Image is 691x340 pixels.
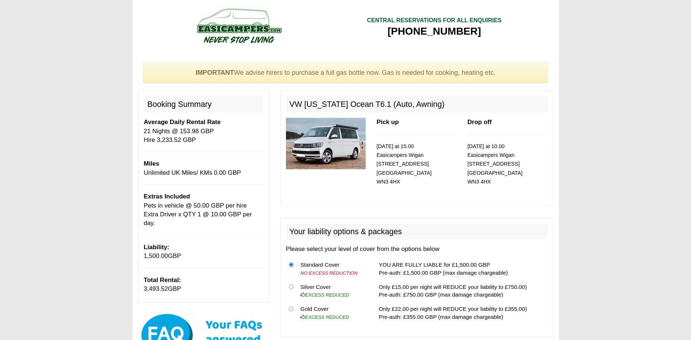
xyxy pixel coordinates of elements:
[144,96,263,112] h2: Booking Summary
[144,119,221,125] b: Average Daily Rental Rate
[467,119,491,125] b: Drop off
[298,258,368,280] td: Standard Cover
[298,280,368,302] td: Silver Cover
[377,143,432,185] small: [DATE] at 15.00 Easicampers Wigan [STREET_ADDRESS] [GEOGRAPHIC_DATA] WN3 4HX
[377,119,399,125] b: Pick up
[144,244,169,251] b: Liability:
[367,16,502,25] div: CENTRAL RESERVATIONS FOR ALL ENQUIRIES
[301,292,349,298] i: EXCESS REDUCED
[301,314,349,320] i: EXCESS REDUCED
[144,243,263,261] p: GBP
[144,202,252,227] span: Pets in vehicle @ 50.00 GBP per hire Extra Driver x QTY 1 @ 10.00 GBP per day.
[286,118,366,169] img: 315.jpg
[367,25,502,38] div: [PHONE_NUMBER]
[144,285,168,292] span: 3,493.52
[143,62,548,84] div: We advise hirers to purchase a full gas bottle now. Gas is needed for cooking, heating etc.
[196,69,234,76] strong: IMPORTANT
[286,224,547,240] h2: Your liability options & packages
[144,277,181,283] b: Total Rental:
[144,252,168,259] span: 1,500.00
[144,159,263,177] p: Unlimited UK Miles/ KMs 0.00 GBP
[144,160,160,167] b: Miles
[144,118,263,144] p: 21 Nights @ 153.98 GBP Hire 3,233.52 GBP
[286,96,547,112] h2: VW [US_STATE] Ocean T6.1 (Auto, Awning)
[144,193,190,200] b: Extras Included
[170,5,308,46] img: campers-checkout-logo.png
[376,302,547,324] td: Only £22.00 per night will REDUCE your liability to £355.00) Pre-auth: £355.00 GBP (max damage ch...
[376,258,547,280] td: YOU ARE FULLY LIABLE for £1,500.00 GBP Pre-auth: £1,500.00 GBP (max damage chargeable)
[144,276,263,294] p: GBP
[467,143,522,185] small: [DATE] at 10.00 Easicampers Wigan [STREET_ADDRESS] [GEOGRAPHIC_DATA] WN3 4HX
[301,270,358,276] i: NO EXCESS REDUCTION
[298,302,368,324] td: Gold Cover
[286,245,547,254] p: Please select your level of cover from the options below
[376,280,547,302] td: Only £15.00 per night will REDUCE your liability to £750.00) Pre-auth: £750.00 GBP (max damage ch...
